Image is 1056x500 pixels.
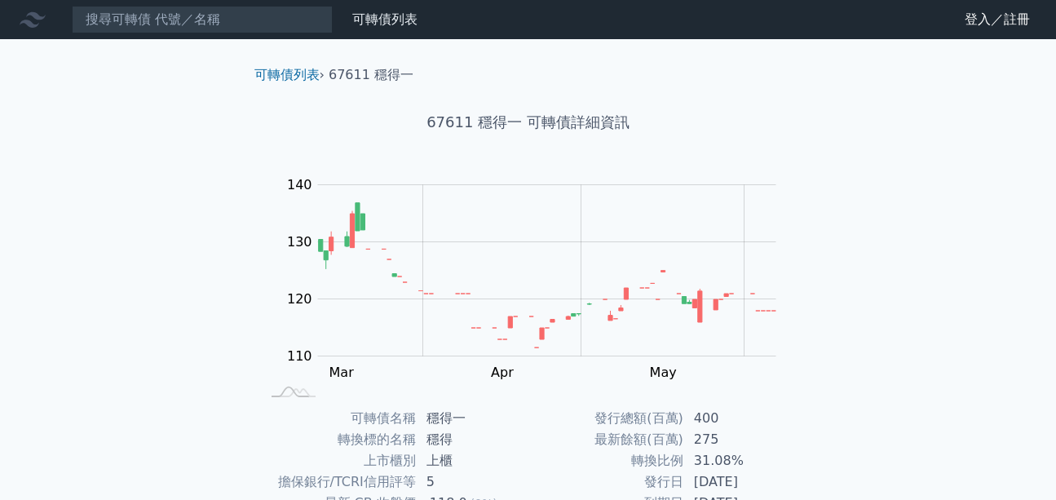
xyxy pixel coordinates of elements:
[417,429,528,450] td: 穩得
[352,11,418,27] a: 可轉債列表
[684,429,796,450] td: 275
[528,471,684,493] td: 發行日
[417,471,528,493] td: 5
[684,450,796,471] td: 31.08%
[417,450,528,471] td: 上櫃
[650,365,677,380] tspan: May
[287,177,312,192] tspan: 140
[254,65,325,85] li: ›
[254,67,320,82] a: 可轉債列表
[684,408,796,429] td: 400
[241,111,815,134] h1: 67611 穩得一 可轉債詳細資訊
[952,7,1043,33] a: 登入／註冊
[491,365,514,380] tspan: Apr
[72,6,333,33] input: 搜尋可轉債 代號／名稱
[261,450,417,471] td: 上市櫃別
[261,429,417,450] td: 轉換標的名稱
[417,408,528,429] td: 穩得一
[974,422,1056,500] div: 聊天小工具
[528,429,684,450] td: 最新餘額(百萬)
[528,408,684,429] td: 發行總額(百萬)
[287,291,312,307] tspan: 120
[974,422,1056,500] iframe: Chat Widget
[329,365,355,380] tspan: Mar
[261,408,417,429] td: 可轉債名稱
[287,348,312,364] tspan: 110
[287,234,312,250] tspan: 130
[528,450,684,471] td: 轉換比例
[684,471,796,493] td: [DATE]
[279,177,801,380] g: Chart
[261,471,417,493] td: 擔保銀行/TCRI信用評等
[329,65,413,85] li: 67611 穩得一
